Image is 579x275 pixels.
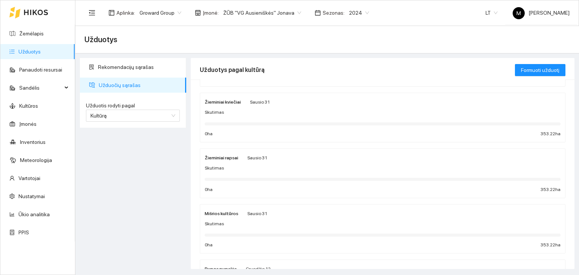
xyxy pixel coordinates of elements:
a: Žieminiai rapsaiSausio 31Skutimas0ha353.22ha [200,148,565,198]
strong: Žieminiai kviečiai [205,99,241,105]
span: Sausio 31 [250,99,270,105]
span: 353.22 ha [541,130,561,137]
a: Nustatymai [18,193,45,199]
a: Kultūros [19,103,38,109]
label: Užduotis rodyti pagal [86,102,180,110]
strong: Pupos pupelės [205,266,237,272]
span: ŽŪB "VG Ausieniškės" Jonava [223,7,301,18]
span: calendar [315,10,321,16]
span: M [516,7,521,19]
span: Skutimas [205,220,224,228]
span: Sandėlis [19,80,62,95]
span: Gruodžio 12 [246,266,271,272]
div: Užduotys pagal kultūrą [200,59,515,81]
span: LT [486,7,498,18]
span: Skutimas [205,165,224,172]
span: Rekomendacijų sąrašas [98,60,180,75]
span: Aplinka : [116,9,135,17]
span: Įmonė : [203,9,219,17]
span: solution [89,64,94,70]
span: 0 ha [205,186,213,193]
span: 0 ha [205,130,213,137]
a: Žieminiai kviečiaiSausio 31Skutimas0ha353.22ha [200,93,565,142]
span: Sezonas : [323,9,345,17]
span: Groward Group [139,7,181,18]
strong: Mišrios kultūros [205,211,238,216]
span: Skutimas [205,109,224,116]
span: Formuoti užduotį [521,66,559,74]
a: Mišrios kultūrosSausio 31Skutimas0ha353.22ha [200,204,565,254]
a: Vartotojai [18,175,40,181]
span: Kultūrą [90,113,107,119]
a: Inventorius [20,139,46,145]
a: Žemėlapis [19,31,44,37]
span: [PERSON_NAME] [513,10,570,16]
a: Meteorologija [20,157,52,163]
strong: Žieminiai rapsai [205,155,238,160]
button: Formuoti užduotį [515,64,565,76]
span: 2024 [349,7,369,18]
span: Sausio 31 [247,155,267,160]
span: menu-fold [89,9,95,16]
span: 353.22 ha [541,241,561,249]
a: Ūkio analitika [18,211,50,217]
button: menu-fold [84,5,100,20]
span: 353.22 ha [541,186,561,193]
span: Sausio 31 [247,211,267,216]
span: Užduočių sąrašas [99,78,180,93]
a: Įmonės [19,121,37,127]
a: Panaudoti resursai [19,67,62,73]
span: 0 ha [205,241,213,249]
a: Užduotys [18,49,41,55]
span: layout [109,10,115,16]
span: Užduotys [84,34,117,46]
span: shop [195,10,201,16]
a: PPIS [18,229,29,235]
